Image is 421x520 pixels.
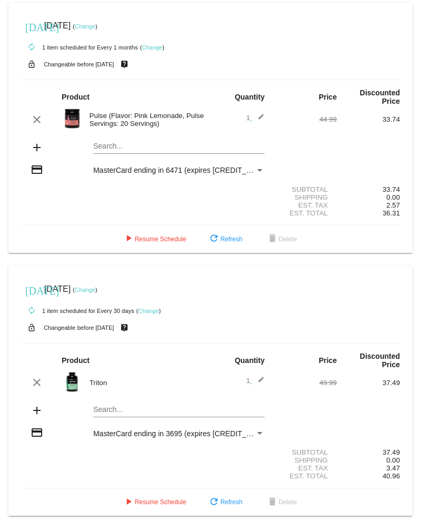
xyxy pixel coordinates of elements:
[266,498,297,506] span: Delete
[25,321,38,335] mat-icon: lock_open
[93,429,295,438] span: MasterCard ending in 3695 (expires [CREDIT_CARD_DATA])
[208,236,242,243] span: Refresh
[337,379,400,387] div: 37.49
[25,283,38,296] mat-icon: [DATE]
[337,115,400,123] div: 33.74
[44,61,114,67] small: Changeable before [DATE]
[138,308,159,314] a: Change
[273,379,337,387] div: 49.99
[122,236,187,243] span: Resume Schedule
[246,114,265,122] span: 1
[252,113,265,126] mat-icon: edit
[234,93,265,101] strong: Quantity
[73,23,97,30] small: ( )
[31,163,43,176] mat-icon: credit_card
[93,429,265,438] mat-select: Payment Method
[75,23,95,30] a: Change
[266,496,279,509] mat-icon: delete
[93,406,265,414] input: Search...
[337,448,400,456] div: 37.49
[31,113,43,126] mat-icon: clear
[73,287,97,293] small: ( )
[62,93,90,101] strong: Product
[122,233,135,246] mat-icon: play_arrow
[273,456,337,464] div: Shipping
[199,493,251,512] button: Refresh
[31,404,43,417] mat-icon: add
[273,448,337,456] div: Subtotal
[208,496,220,509] mat-icon: refresh
[337,185,400,193] div: 33.74
[273,201,337,209] div: Est. Tax
[208,498,242,506] span: Refresh
[118,57,131,71] mat-icon: live_help
[383,209,400,217] span: 36.31
[93,166,295,174] span: MasterCard ending in 6471 (expires [CREDIT_CARD_DATA])
[122,498,187,506] span: Resume Schedule
[258,230,306,249] button: Delete
[93,142,265,151] input: Search...
[136,308,161,314] small: ( )
[386,464,400,472] span: 3.47
[319,356,337,365] strong: Price
[273,209,337,217] div: Est. Total
[252,376,265,389] mat-icon: edit
[62,356,90,365] strong: Product
[25,41,38,54] mat-icon: autorenew
[142,44,162,51] a: Change
[21,308,134,314] small: 1 item scheduled for Every 30 days
[273,464,337,472] div: Est. Tax
[258,493,306,512] button: Delete
[31,376,43,389] mat-icon: clear
[25,305,38,317] mat-icon: autorenew
[21,44,138,51] small: 1 item scheduled for Every 1 months
[360,89,400,105] strong: Discounted Price
[93,166,265,174] mat-select: Payment Method
[386,193,400,201] span: 0.00
[122,496,135,509] mat-icon: play_arrow
[62,371,83,393] img: Image-1-Carousel-Triton-Transp.png
[273,185,337,193] div: Subtotal
[386,456,400,464] span: 0.00
[62,108,83,129] img: Image-1-Carousel-Pulse-20S-Pink-Lemonade-Transp.png
[31,141,43,154] mat-icon: add
[114,493,195,512] button: Resume Schedule
[273,193,337,201] div: Shipping
[44,325,114,331] small: Changeable before [DATE]
[386,201,400,209] span: 2.57
[114,230,195,249] button: Resume Schedule
[360,352,400,369] strong: Discounted Price
[273,115,337,123] div: 44.99
[383,472,400,480] span: 40.96
[234,356,265,365] strong: Quantity
[273,472,337,480] div: Est. Total
[208,233,220,246] mat-icon: refresh
[84,379,211,387] div: Triton
[246,377,265,385] span: 1
[25,20,38,33] mat-icon: [DATE]
[31,426,43,439] mat-icon: credit_card
[75,287,95,293] a: Change
[266,233,279,246] mat-icon: delete
[319,93,337,101] strong: Price
[118,321,131,335] mat-icon: live_help
[140,44,164,51] small: ( )
[84,112,211,127] div: Pulse (Flavor: Pink Lemonade, Pulse Servings: 20 Servings)
[25,57,38,71] mat-icon: lock_open
[266,236,297,243] span: Delete
[199,230,251,249] button: Refresh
